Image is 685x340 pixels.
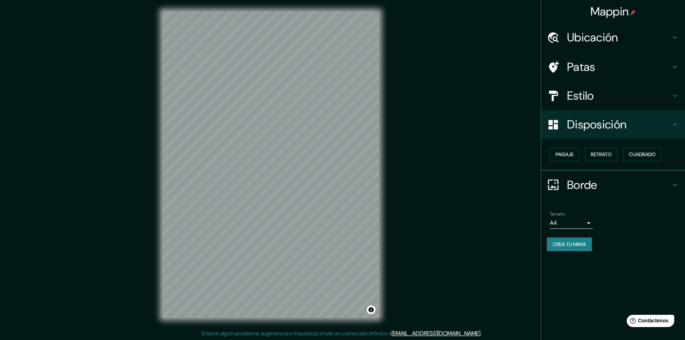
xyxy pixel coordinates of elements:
div: Disposición [541,110,685,139]
div: Estilo [541,81,685,110]
font: Estilo [567,88,594,103]
font: Tamaño [550,211,565,217]
iframe: Lanzador de widgets de ayuda [621,312,677,332]
div: A4 [550,217,593,229]
font: Crea tu mapa [553,241,586,248]
font: Patas [567,59,595,74]
button: Cuadrado [623,148,661,161]
canvas: Mapa [163,12,379,318]
font: . [483,329,484,337]
font: Paisaje [556,151,574,158]
font: Borde [567,177,597,192]
font: A4 [550,219,557,227]
div: Patas [541,53,685,81]
button: Paisaje [550,148,579,161]
button: Activar o desactivar atribución [367,305,375,314]
font: Mappin [590,4,629,19]
button: Retrato [585,148,617,161]
div: Ubicación [541,23,685,52]
font: Si tiene algún problema, sugerencia o inquietud, envíe un correo electrónico a [201,330,392,337]
img: pin-icon.png [630,10,636,15]
font: Disposición [567,117,626,132]
font: Ubicación [567,30,618,45]
font: Retrato [591,151,612,158]
a: [EMAIL_ADDRESS][DOMAIN_NAME] [392,330,480,337]
font: . [480,330,481,337]
font: . [481,329,483,337]
div: Borde [541,171,685,199]
button: Crea tu mapa [547,237,592,251]
font: Cuadrado [629,151,656,158]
